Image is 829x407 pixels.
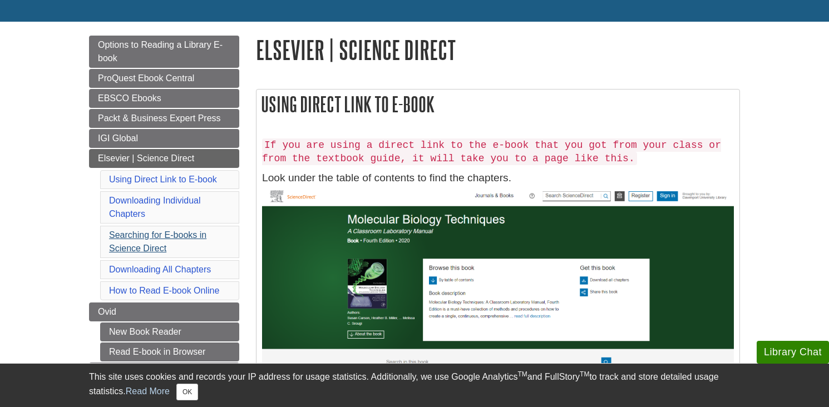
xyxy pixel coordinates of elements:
span: IGI Global [98,133,138,143]
a: Ovid [89,302,239,321]
code: If you are using a direct link to the e-book that you got from your class or from the textbook gu... [262,138,721,165]
a: Searching for E-books in Science Direct [109,230,206,253]
div: This site uses cookies and records your IP address for usage statistics. Additionally, we use Goo... [89,370,740,400]
h1: Elsevier | Science Direct [256,36,740,64]
a: How to Read E-book Online [109,286,219,295]
a: ProQuest Ebook Central [89,69,239,88]
span: Elsevier | Science Direct [98,153,194,163]
a: Packt & Business Expert Press [89,109,239,128]
a: Downloading All Chapters [109,265,211,274]
a: New Book Reader [100,322,239,341]
span: Packt & Business Expert Press [98,113,221,123]
a: Accessibility [89,363,239,381]
button: Library Chat [757,341,829,364]
a: Downloading Individual Chapters [109,196,201,219]
span: EBSCO Ebooks [98,93,161,103]
a: IGI Global [89,129,239,148]
a: Elsevier | Science Direct [89,149,239,168]
button: Close [176,384,198,400]
span: Options to Reading a Library E-book [98,40,223,63]
a: Using Direct Link to E-book [109,175,217,184]
span: Ovid [98,307,116,316]
a: Read E-book in Browser [100,343,239,361]
sup: TM [580,370,589,378]
a: Options to Reading a Library E-book [89,36,239,68]
h2: Using Direct Link to E-book [256,90,739,119]
a: EBSCO Ebooks [89,89,239,108]
a: Read More [126,386,170,396]
sup: TM [517,370,527,378]
span: ProQuest Ebook Central [98,73,194,83]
